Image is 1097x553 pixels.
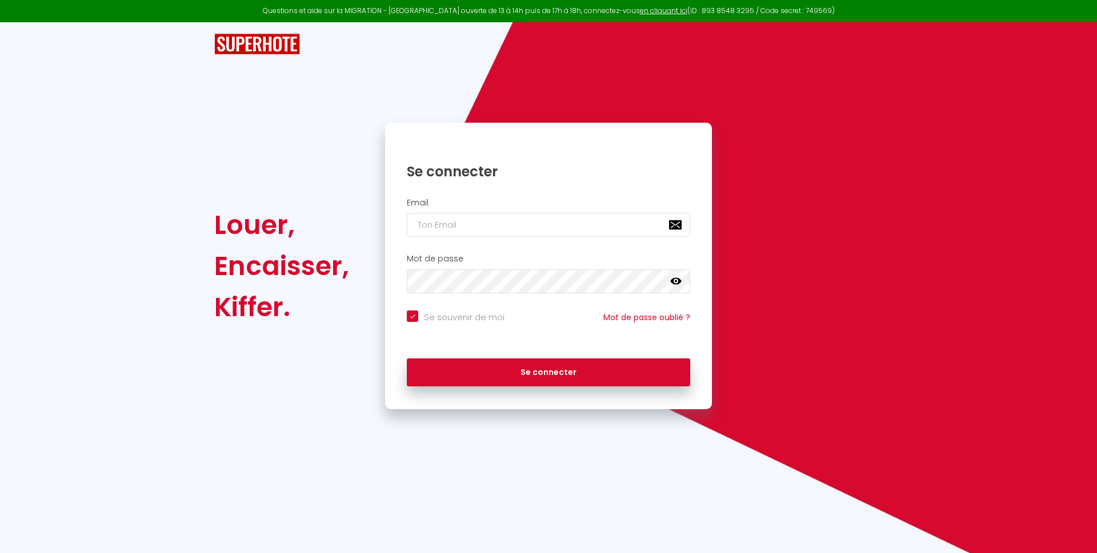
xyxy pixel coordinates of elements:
div: Louer, [214,204,349,245]
h1: Se connecter [407,163,690,180]
button: Se connecter [407,358,690,387]
a: Mot de passe oublié ? [603,312,690,323]
img: SuperHote logo [214,34,300,55]
div: Encaisser, [214,245,349,286]
div: Kiffer. [214,286,349,328]
input: Ton Email [407,213,690,237]
a: en cliquant ici [640,6,687,15]
h2: Email [407,198,690,208]
h2: Mot de passe [407,254,690,264]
